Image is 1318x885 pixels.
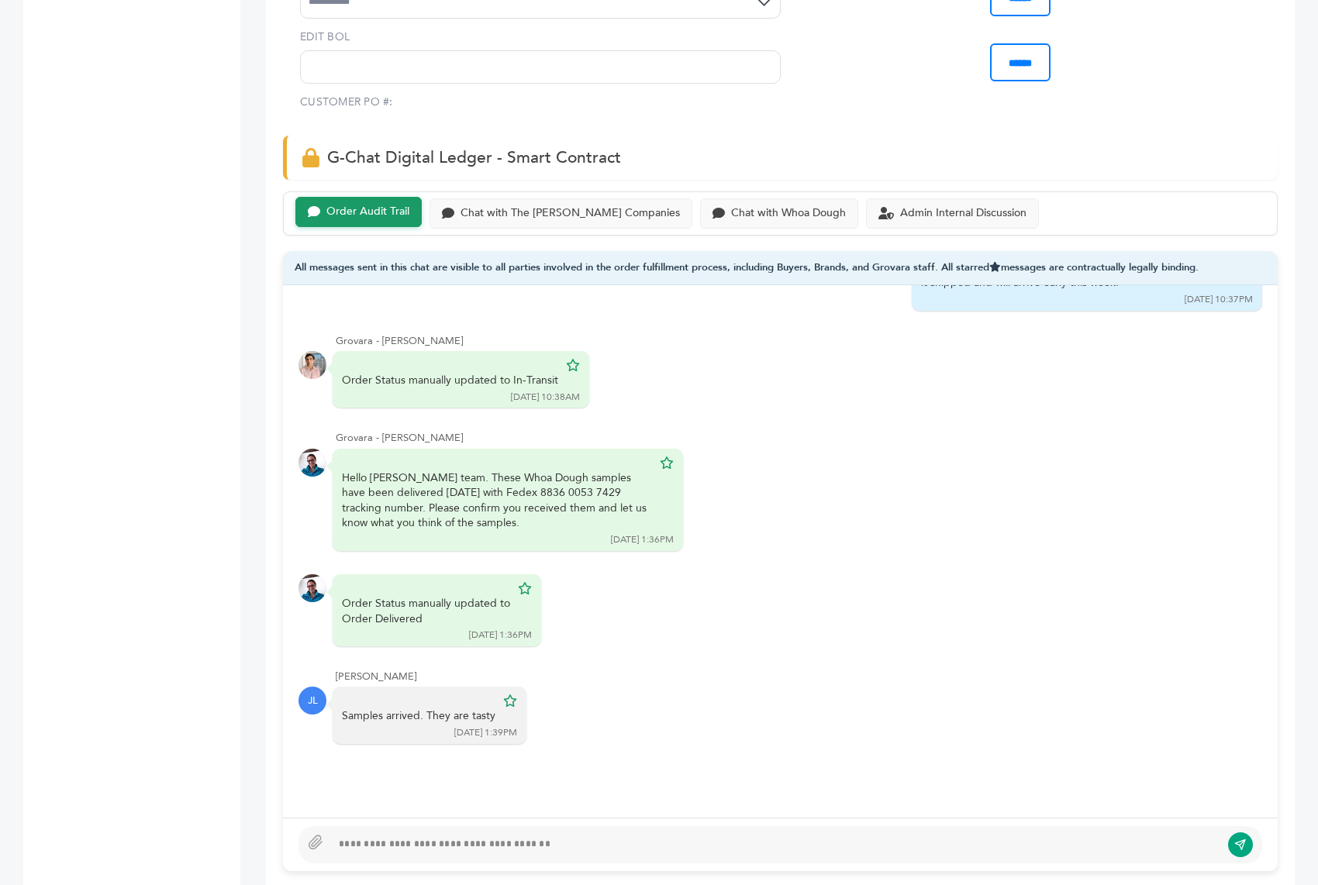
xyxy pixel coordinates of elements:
[336,334,1262,348] div: Grovara - [PERSON_NAME]
[300,29,781,45] label: EDIT BOL
[327,146,621,169] span: G-Chat Digital Ledger - Smart Contract
[1185,293,1253,306] div: [DATE] 10:37PM
[300,95,393,110] label: CUSTOMER PO #:
[298,687,326,715] div: JL
[611,533,674,546] div: [DATE] 1:36PM
[454,726,517,739] div: [DATE] 1:39PM
[900,207,1026,220] div: Admin Internal Discussion
[342,470,652,531] div: Hello [PERSON_NAME] team. These Whoa Dough samples have been delivered [DATE] with Fedex 8836 005...
[283,251,1278,286] div: All messages sent in this chat are visible to all parties involved in the order fulfillment proce...
[336,670,1262,684] div: [PERSON_NAME]
[342,596,510,626] div: Order Status manually updated to Order Delivered
[731,207,846,220] div: Chat with Whoa Dough
[511,391,580,404] div: [DATE] 10:38AM
[469,628,532,642] div: [DATE] 1:36PM
[461,207,680,220] div: Chat with The [PERSON_NAME] Companies
[336,431,1262,445] div: Grovara - [PERSON_NAME]
[342,373,558,388] div: Order Status manually updated to In-Transit
[326,205,409,219] div: Order Audit Trail
[342,708,495,724] div: Samples arrived. They are tasty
